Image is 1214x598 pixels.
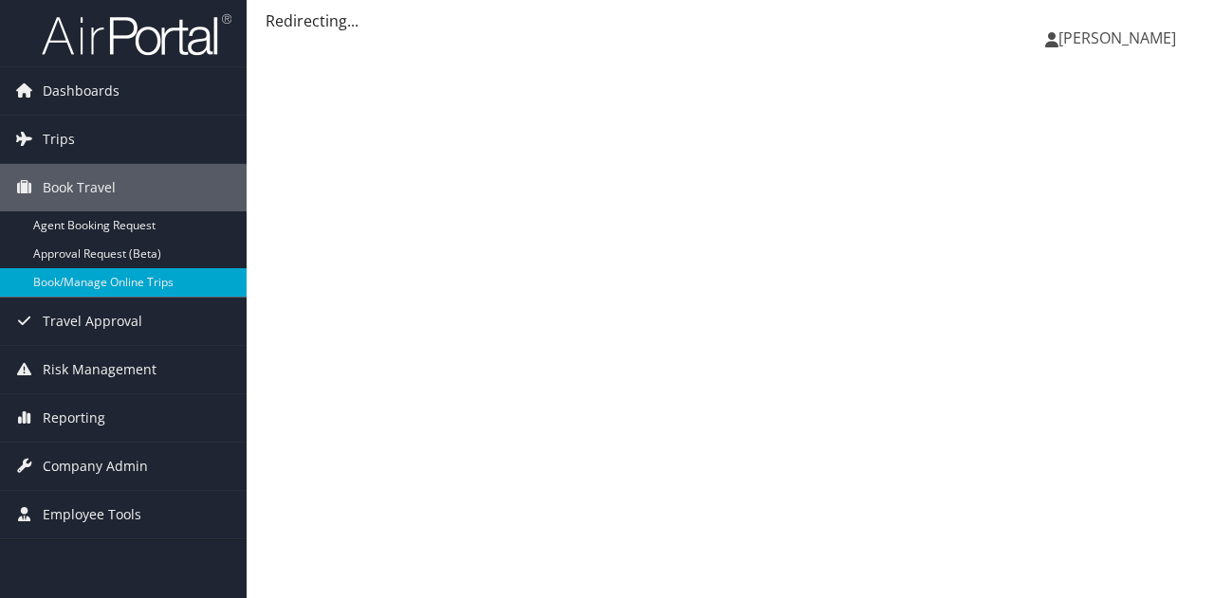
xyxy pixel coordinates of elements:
[43,67,120,115] span: Dashboards
[42,12,231,57] img: airportal-logo.png
[43,346,156,393] span: Risk Management
[43,394,105,442] span: Reporting
[43,491,141,538] span: Employee Tools
[43,164,116,211] span: Book Travel
[43,116,75,163] span: Trips
[43,298,142,345] span: Travel Approval
[1045,9,1195,66] a: [PERSON_NAME]
[43,443,148,490] span: Company Admin
[1058,27,1176,48] span: [PERSON_NAME]
[266,9,1195,32] div: Redirecting...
